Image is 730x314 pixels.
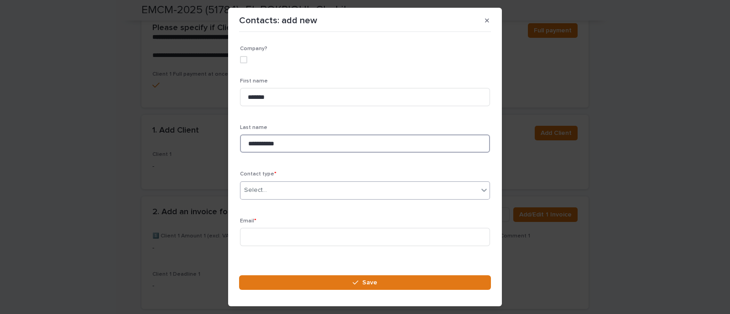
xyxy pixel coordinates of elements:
[239,275,491,290] button: Save
[362,279,377,286] span: Save
[239,15,317,26] p: Contacts: add new
[244,185,267,195] div: Select...
[240,46,267,51] span: Company?
[240,171,276,177] span: Contact type
[240,78,268,84] span: First name
[240,125,267,130] span: Last name
[240,218,256,224] span: Email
